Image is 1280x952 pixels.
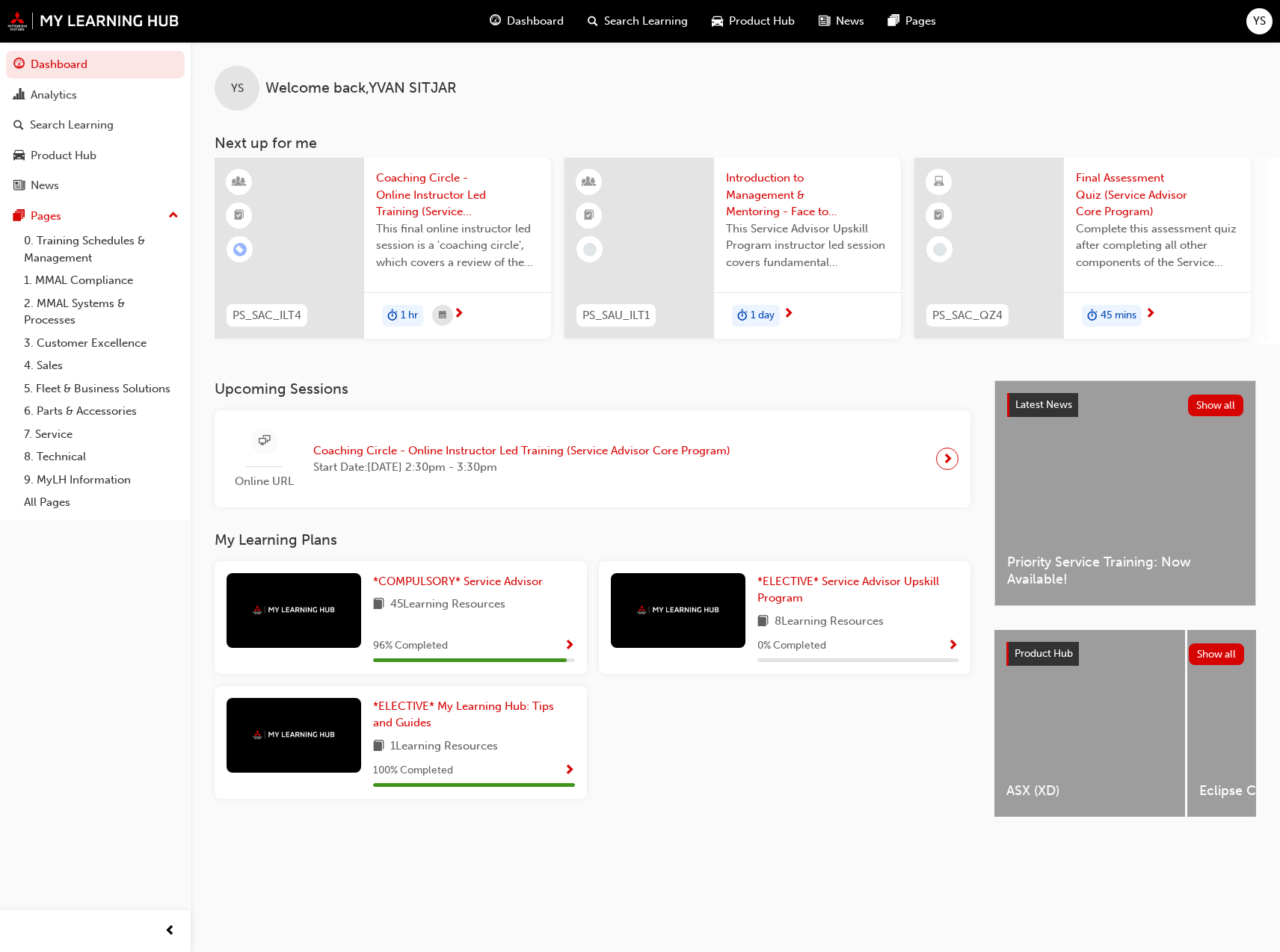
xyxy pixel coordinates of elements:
[215,380,970,398] h3: Upcoming Sessions
[227,473,301,490] span: Online URL
[13,179,25,193] span: news-icon
[6,81,185,109] a: Analytics
[376,170,539,220] span: Coaching Circle - Online Instructor Led Training (Service Advisor Core Program)
[13,119,24,132] span: search-icon
[31,177,59,194] div: News
[453,308,464,321] span: next-icon
[1145,308,1156,321] span: next-icon
[1101,307,1136,324] span: 45 mins
[1006,782,1173,800] span: ASX (XD)
[1087,306,1098,326] span: duration-icon
[18,354,185,377] a: 4. Sales
[564,764,575,778] span: Show Progress
[942,448,953,469] span: next-icon
[905,13,936,30] span: Pages
[373,637,448,655] span: 96 % Completed
[1006,642,1244,666] a: Product HubShow all
[807,6,876,37] a: news-iconNews
[751,307,775,324] span: 1 day
[6,111,185,139] a: Search Learning
[604,13,688,30] span: Search Learning
[13,149,25,163] span: car-icon
[564,761,575,780] button: Show Progress
[191,135,1280,152] h3: Next up for me
[387,306,398,326] span: duration-icon
[390,738,498,756] span: 1 Learning Resources
[564,637,575,655] button: Show Progress
[726,170,889,220] span: Introduction to Management & Mentoring - Face to Face Instructor Led Training (Service Advisor Up...
[373,596,384,614] span: book-icon
[373,698,575,732] a: *ELECTIVE* My Learning Hub: Tips and Guides
[729,13,795,30] span: Product Hub
[18,469,185,492] a: 9. MyLH Information
[933,243,947,256] span: learningRecordVerb_NONE-icon
[373,575,543,588] span: *COMPULSORY* Service Advisor
[876,6,948,37] a: pages-iconPages
[401,307,418,324] span: 1 hr
[13,58,25,72] span: guage-icon
[373,573,549,590] a: *COMPULSORY* Service Advisor
[313,459,730,476] span: Start Date: [DATE] 2:30pm - 3:30pm
[6,172,185,200] a: News
[712,12,723,31] span: car-icon
[6,48,185,203] button: DashboardAnalyticsSearch LearningProduct HubNews
[234,206,244,226] span: booktick-icon
[819,12,830,31] span: news-icon
[7,11,179,31] a: mmal
[373,762,453,779] span: 100 % Completed
[564,640,575,653] span: Show Progress
[637,605,719,615] img: mmal
[1253,13,1266,30] span: YS
[18,292,185,332] a: 2. MMAL Systems & Processes
[168,206,179,226] span: up-icon
[6,203,185,230] button: Pages
[18,229,185,269] a: 0. Training Schedules & Management
[233,243,247,256] span: learningRecordVerb_ENROLL-icon
[490,12,501,31] span: guage-icon
[700,6,807,37] a: car-iconProduct Hub
[582,307,650,324] span: PS_SAU_ILT1
[934,206,944,226] span: booktick-icon
[31,147,96,164] div: Product Hub
[934,173,944,192] span: learningResourceType_ELEARNING-icon
[1189,643,1245,665] button: Show all
[757,613,769,631] span: book-icon
[588,12,598,31] span: search-icon
[1007,393,1243,417] a: Latest NewsShow all
[914,158,1251,339] a: PS_SAC_QZ4Final Assessment Quiz (Service Advisor Core Program)Complete this assessment quiz after...
[265,80,457,97] span: Welcome back , YVAN SITJAR
[836,13,864,30] span: News
[390,596,505,614] span: 45 Learning Resources
[215,531,970,548] h3: My Learning Plans
[584,173,594,192] span: learningResourceType_INSTRUCTOR_LED-icon
[1246,8,1273,34] button: YS
[253,605,335,615] img: mmal
[439,306,446,325] span: calendar-icon
[947,640,959,653] span: Show Progress
[30,117,114,134] div: Search Learning
[1076,170,1239,220] span: Final Assessment Quiz (Service Advisor Core Program)
[313,442,730,460] span: Coaching Circle - Online Instructor Led Training (Service Advisor Core Program)
[233,307,301,324] span: PS_SAC_ILT4
[994,630,1185,817] a: ASX (XD)
[583,243,597,256] span: learningRecordVerb_NONE-icon
[13,210,25,223] span: pages-icon
[18,400,185,423] a: 6. Parts & Accessories
[1015,647,1073,660] span: Product Hub
[478,6,576,37] a: guage-iconDashboard
[227,422,959,496] a: Online URLCoaching Circle - Online Instructor Led Training (Service Advisor Core Program)Start Da...
[376,220,539,271] span: This final online instructor led session is a 'coaching circle', which covers a review of the Ser...
[13,89,25,102] span: chart-icon
[726,220,889,271] span: This Service Advisor Upskill Program instructor led session covers fundamental management styles ...
[584,206,594,226] span: booktick-icon
[1188,395,1244,416] button: Show all
[783,308,794,321] span: next-icon
[259,432,270,451] span: sessionType_ONLINE_URL-icon
[888,12,899,31] span: pages-icon
[164,922,176,941] span: prev-icon
[231,80,244,97] span: YS
[18,269,185,292] a: 1. MMAL Compliance
[775,613,884,631] span: 8 Learning Resources
[757,573,959,607] a: *ELECTIVE* Service Advisor Upskill Program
